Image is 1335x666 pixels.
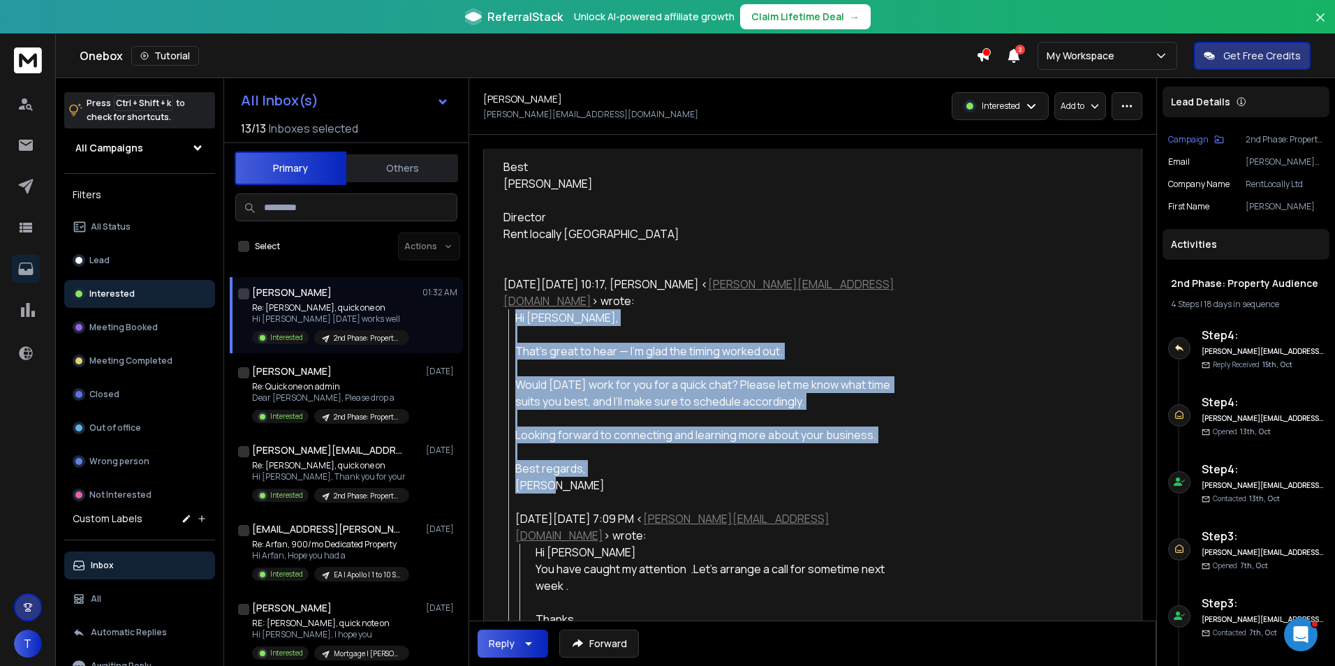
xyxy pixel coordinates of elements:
[252,443,406,457] h1: [PERSON_NAME][EMAIL_ADDRESS][DOMAIN_NAME]
[1246,156,1324,168] p: [PERSON_NAME][EMAIL_ADDRESS][DOMAIN_NAME]
[270,648,303,658] p: Interested
[334,649,401,659] p: Mortgage | [PERSON_NAME] | 2 Camp. | 400 Contact
[1194,42,1311,70] button: Get Free Credits
[515,511,829,543] a: [PERSON_NAME][EMAIL_ADDRESS][DOMAIN_NAME]
[483,109,698,120] p: [PERSON_NAME][EMAIL_ADDRESS][DOMAIN_NAME]
[80,46,976,66] div: Onebox
[1246,134,1324,145] p: 2nd Phase: Property Audience
[1202,595,1324,612] h6: Step 3 :
[252,313,409,325] p: Hi [PERSON_NAME] [DATE] works well
[269,120,358,137] h3: Inboxes selected
[64,313,215,341] button: Meeting Booked
[252,471,409,482] p: Hi [PERSON_NAME], Thank you for your
[1213,427,1271,437] p: Opened
[64,481,215,509] button: Not Interested
[91,593,101,605] p: All
[478,630,548,658] button: Reply
[503,158,911,175] div: Best
[1202,461,1324,478] h6: Step 4 :
[75,141,143,155] h1: All Campaigns
[850,10,860,24] span: →
[426,445,457,456] p: [DATE]
[230,87,460,114] button: All Inbox(s)
[1168,134,1224,145] button: Campaign
[64,619,215,646] button: Automatic Replies
[89,422,141,434] p: Out of office
[252,522,406,536] h1: [EMAIL_ADDRESS][PERSON_NAME][DOMAIN_NAME]
[1163,229,1329,260] div: Activities
[241,120,266,137] span: 13 / 13
[64,280,215,308] button: Interested
[89,255,110,266] p: Lead
[1204,298,1279,310] span: 18 days in sequence
[1284,618,1318,651] iframe: Intercom live chat
[426,366,457,377] p: [DATE]
[64,185,215,205] h3: Filters
[270,569,303,579] p: Interested
[252,364,332,378] h1: [PERSON_NAME]
[334,412,401,422] p: 2nd Phase: Property Audience
[1202,480,1324,491] h6: [PERSON_NAME][EMAIL_ADDRESS][DOMAIN_NAME]
[87,96,185,124] p: Press to check for shortcuts.
[489,637,515,651] div: Reply
[1047,49,1120,63] p: My Workspace
[1240,561,1268,570] span: 7th, Oct
[515,343,911,360] div: That’s great to hear — I’m glad the timing worked out.
[252,460,409,471] p: Re: [PERSON_NAME], quick one on
[1202,413,1324,424] h6: [PERSON_NAME][EMAIL_ADDRESS][DOMAIN_NAME]
[64,347,215,375] button: Meeting Completed
[64,585,215,613] button: All
[241,94,318,108] h1: All Inbox(s)
[982,101,1020,112] p: Interested
[740,4,871,29] button: Claim Lifetime Deal→
[1171,299,1321,310] div: |
[1246,201,1324,212] p: [PERSON_NAME]
[426,602,457,614] p: [DATE]
[252,601,332,615] h1: [PERSON_NAME]
[559,630,639,658] button: Forward
[536,561,887,593] span: Let’s arrange a call for sometime next week .
[1015,45,1025,54] span: 2
[252,550,409,561] p: Hi Arfan, Hope you had a
[1061,101,1084,112] p: Add to
[89,489,152,501] p: Not Interested
[1262,360,1292,369] span: 15th, Oct
[503,276,911,309] div: [DATE][DATE] 10:17, [PERSON_NAME] < > wrote:
[89,456,149,467] p: Wrong person
[64,246,215,274] button: Lead
[503,175,911,242] div: [PERSON_NAME]
[1171,276,1321,290] h1: 2nd Phase: Property Audience
[64,552,215,579] button: Inbox
[515,460,911,494] div: Best regards, [PERSON_NAME]
[270,490,303,501] p: Interested
[515,427,911,443] div: Looking forward to connecting and learning more about your business.
[270,411,303,422] p: Interested
[334,333,401,343] p: 2nd Phase: Property Audience
[64,414,215,442] button: Out of office
[64,134,215,162] button: All Campaigns
[14,630,42,658] button: T
[1171,298,1199,310] span: 4 Steps
[1213,494,1280,504] p: Contacted
[252,539,409,550] p: Re: Arfan, 900/mo Dedicated Property
[89,355,172,367] p: Meeting Completed
[536,561,911,594] div: You have caught my attention .
[487,8,563,25] span: ReferralStack
[91,560,114,571] p: Inbox
[574,10,735,24] p: Unlock AI-powered affiliate growth
[1240,427,1271,436] span: 13th, Oct
[255,241,280,252] label: Select
[1202,547,1324,558] h6: [PERSON_NAME][EMAIL_ADDRESS][DOMAIN_NAME]
[536,612,574,627] span: Thanks
[334,570,401,580] p: EA | Apollo | 1 to 10 Size | 3rd Camp | 500 List
[515,309,911,326] div: Hi [PERSON_NAME],
[422,287,457,298] p: 01:32 AM
[91,221,131,232] p: All Status
[1168,134,1209,145] p: Campaign
[503,209,911,242] div: Director Rent locally [GEOGRAPHIC_DATA]
[426,524,457,535] p: [DATE]
[515,376,911,410] div: Would [DATE] work for you for a quick chat? Please let me know what time suits you best, and I’ll...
